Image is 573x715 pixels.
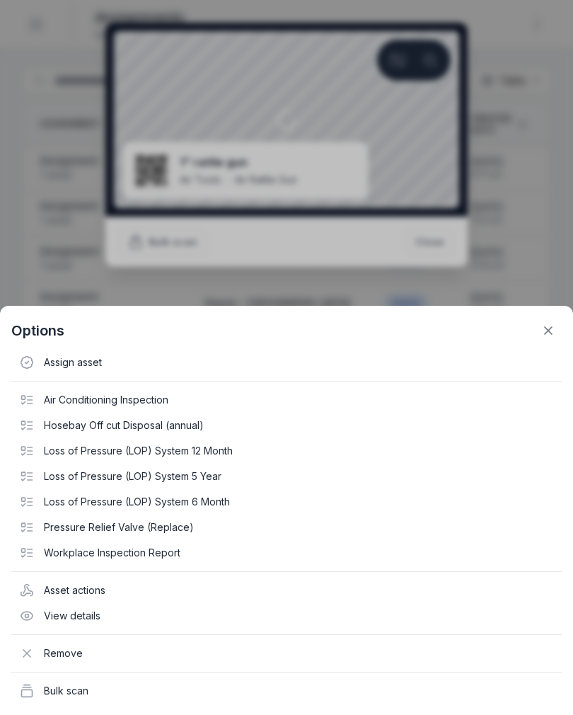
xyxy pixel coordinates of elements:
[11,438,562,464] div: Loss of Pressure (LOP) System 12 Month
[11,387,562,413] div: Air Conditioning Inspection
[11,678,562,704] div: Bulk scan
[11,350,562,375] div: Assign asset
[11,464,562,489] div: Loss of Pressure (LOP) System 5 Year
[11,489,562,515] div: Loss of Pressure (LOP) System 6 Month
[11,321,64,341] strong: Options
[11,540,562,566] div: Workplace Inspection Report
[11,641,562,666] div: Remove
[11,413,562,438] div: Hosebay Off cut Disposal (annual)
[11,603,562,629] div: View details
[11,578,562,603] div: Asset actions
[11,515,562,540] div: Pressure Relief Valve (Replace)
